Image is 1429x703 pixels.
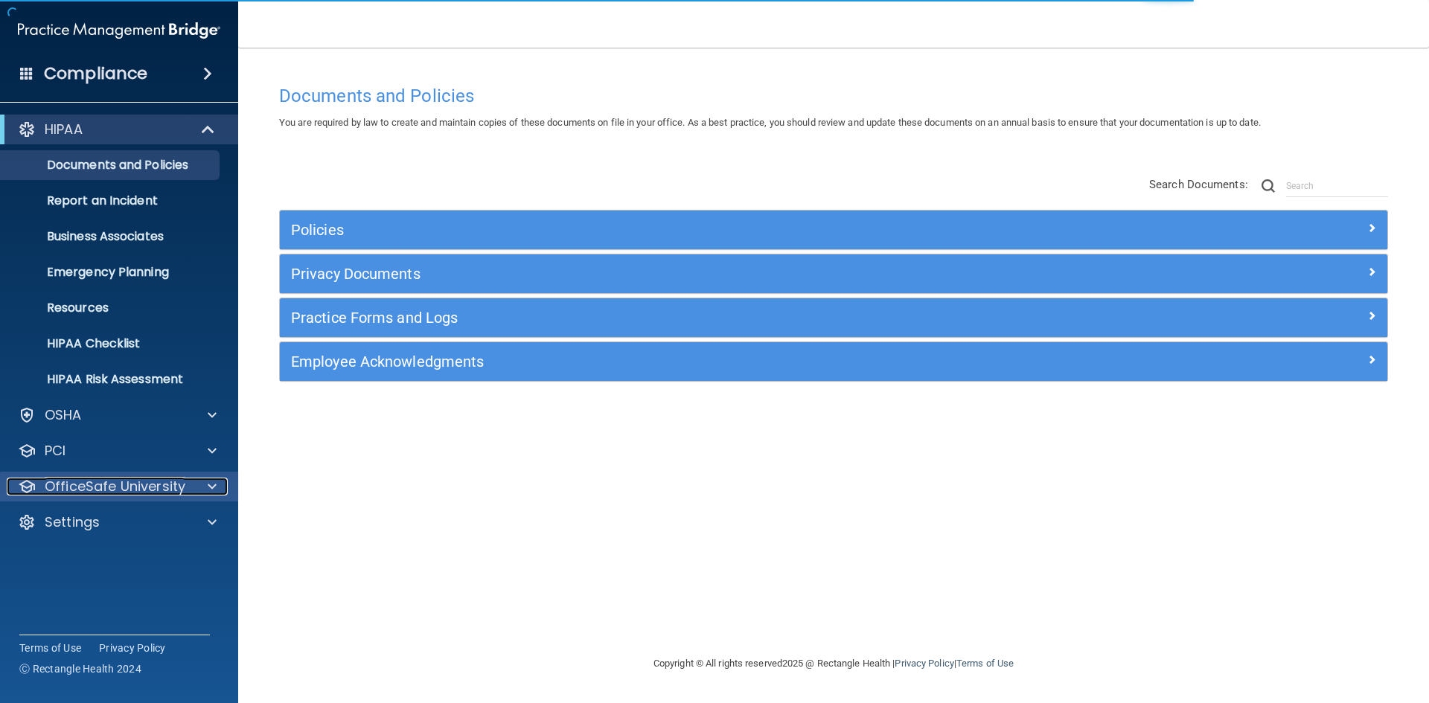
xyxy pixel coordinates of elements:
input: Search [1286,175,1388,197]
h5: Employee Acknowledgments [291,353,1099,370]
p: Report an Incident [10,193,213,208]
a: Privacy Policy [99,641,166,655]
a: PCI [18,442,217,460]
a: Terms of Use [19,641,81,655]
h5: Privacy Documents [291,266,1099,282]
img: ic-search.3b580494.png [1262,179,1275,193]
p: Emergency Planning [10,265,213,280]
span: You are required by law to create and maintain copies of these documents on file in your office. ... [279,117,1261,128]
h5: Practice Forms and Logs [291,309,1099,326]
img: PMB logo [18,16,220,45]
a: Practice Forms and Logs [291,306,1376,330]
a: Privacy Policy [895,658,953,669]
p: HIPAA [45,121,83,138]
p: Business Associates [10,229,213,244]
a: Settings [18,513,217,531]
a: Privacy Documents [291,262,1376,286]
p: Documents and Policies [10,158,213,173]
p: PCI [45,442,65,460]
a: OfficeSafe University [18,478,217,495]
iframe: Drift Widget Chat Controller [1171,597,1411,657]
p: Resources [10,301,213,315]
h4: Compliance [44,63,147,84]
p: HIPAA Checklist [10,336,213,351]
a: Employee Acknowledgments [291,350,1376,373]
a: OSHA [18,406,217,424]
h5: Policies [291,222,1099,238]
a: Terms of Use [956,658,1014,669]
p: Settings [45,513,100,531]
p: OfficeSafe University [45,478,185,495]
h4: Documents and Policies [279,86,1388,106]
a: Policies [291,218,1376,242]
p: OSHA [45,406,82,424]
div: Copyright © All rights reserved 2025 @ Rectangle Health | | [562,640,1105,687]
p: HIPAA Risk Assessment [10,372,213,387]
span: Ⓒ Rectangle Health 2024 [19,661,141,676]
span: Search Documents: [1149,178,1248,191]
a: HIPAA [18,121,216,138]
